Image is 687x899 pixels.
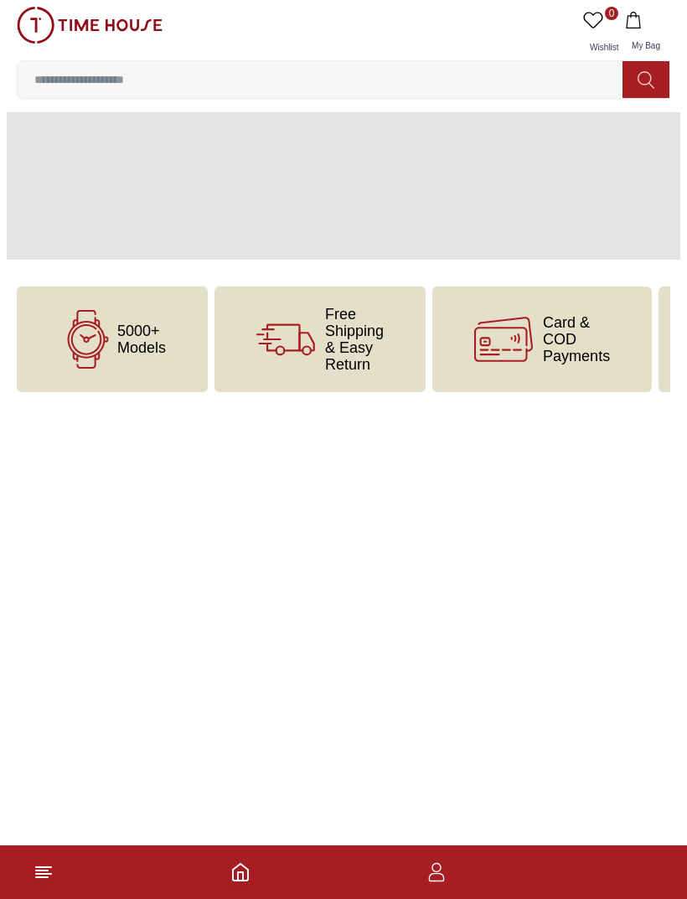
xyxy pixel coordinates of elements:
span: Wishlist [583,43,625,52]
span: 5000+ Models [117,323,166,356]
span: My Bag [625,41,667,50]
button: My Bag [622,7,670,60]
span: Free Shipping & Easy Return [325,306,384,373]
a: Home [230,862,251,882]
span: 0 [605,7,618,20]
a: 0Wishlist [580,7,622,60]
img: ... [17,7,163,44]
span: Card & COD Payments [543,314,610,364]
